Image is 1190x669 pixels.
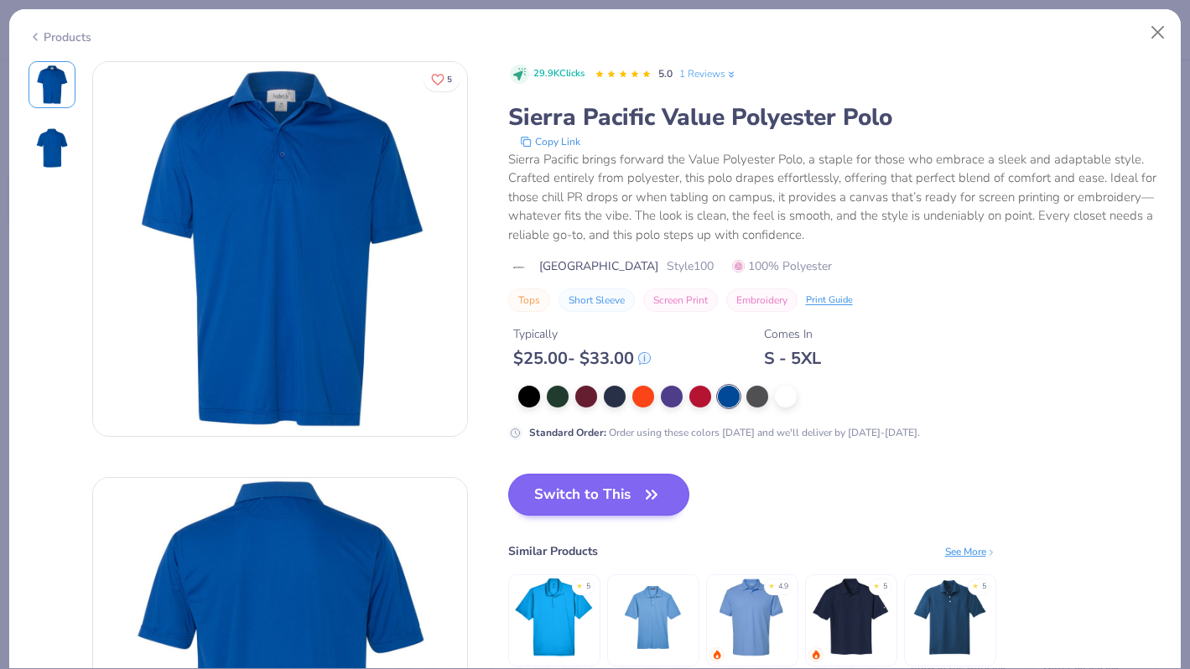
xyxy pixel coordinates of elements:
img: trending.gif [712,650,722,660]
div: 5 [883,581,887,593]
button: copy to clipboard [515,133,585,150]
div: 5.0 Stars [595,61,652,88]
img: brand logo [508,261,531,274]
span: [GEOGRAPHIC_DATA] [539,257,658,275]
span: 5.0 [658,67,673,80]
div: $ 25.00 - $ 33.00 [513,348,651,369]
div: 5 [586,581,590,593]
div: ★ [576,581,583,588]
button: Screen Print [643,288,718,312]
img: Nike Dri-FIT Classic Polo [910,578,990,657]
img: Nike Tech Basic Dri-FIT Polo [811,578,891,657]
div: Typically [513,325,651,343]
button: Short Sleeve [559,288,635,312]
div: Sierra Pacific Value Polyester Polo [508,101,1162,133]
strong: Standard Order : [529,426,606,439]
div: See More [945,544,996,559]
button: Like [424,67,460,91]
img: UltraClub Men's Cool & Dry Mesh Pique Polo [514,578,594,657]
div: Similar Products [508,542,598,560]
div: Products [29,29,91,46]
div: Order using these colors [DATE] and we'll deliver by [DATE]-[DATE]. [529,425,920,440]
img: Front [32,65,72,105]
div: Sierra Pacific brings forward the Value Polyester Polo, a staple for those who embrace a sleek an... [508,150,1162,245]
div: ★ [873,581,880,588]
span: Style 100 [667,257,714,275]
button: Switch to This [508,474,690,516]
span: 29.9K Clicks [533,67,585,81]
img: Back [32,128,72,169]
div: ★ [972,581,979,588]
div: 5 [982,581,986,593]
img: Gildan Adult 6 Oz. 50/50 Jersey Polo [712,578,792,657]
div: Print Guide [806,293,853,308]
button: Embroidery [726,288,798,312]
button: Tops [508,288,550,312]
span: 5 [447,75,452,84]
a: 1 Reviews [679,66,737,81]
div: 4.9 [778,581,788,593]
img: Front [93,62,467,436]
button: Close [1142,17,1174,49]
div: Comes In [764,325,821,343]
img: Harriton Men's 5.6 Oz. Easy Blend Polo [613,578,693,657]
div: S - 5XL [764,348,821,369]
div: ★ [768,581,775,588]
span: 100% Polyester [732,257,832,275]
img: trending.gif [811,650,821,660]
